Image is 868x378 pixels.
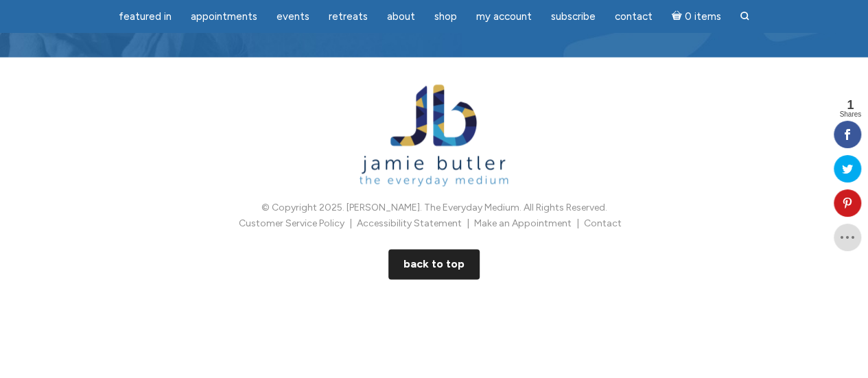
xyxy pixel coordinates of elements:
a: Appointments [183,3,266,30]
span: About [387,10,415,23]
span: Appointments [191,10,257,23]
a: Contact [584,217,622,229]
span: Retreats [329,10,368,23]
a: Shop [426,3,465,30]
a: About [379,3,423,30]
a: Retreats [320,3,376,30]
a: Make an Appointment [474,217,572,229]
a: My Account [468,3,540,30]
a: Cart0 items [664,2,729,30]
a: Contact [607,3,661,30]
span: 0 items [684,12,720,22]
a: featured in [110,3,180,30]
span: Contact [615,10,653,23]
span: Events [277,10,309,23]
a: Jamie Butler. The Everyday Medium [360,170,508,182]
p: © Copyright 2025. [PERSON_NAME]. The Everyday Medium. All Rights Reserved. [64,200,805,215]
span: My Account [476,10,532,23]
span: Subscribe [551,10,596,23]
a: Accessibility Statement [357,217,462,229]
span: 1 [839,99,861,111]
a: Subscribe [543,3,604,30]
span: Shop [434,10,457,23]
img: Jamie Butler. The Everyday Medium [360,84,508,187]
i: Cart [672,10,685,23]
a: Customer Service Policy [239,217,344,229]
span: featured in [119,10,172,23]
a: Events [268,3,318,30]
a: BACK TO TOP [388,249,480,279]
span: Shares [839,111,861,118]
